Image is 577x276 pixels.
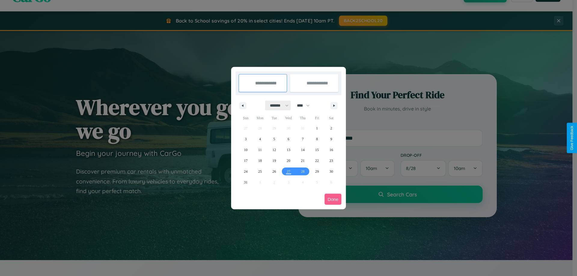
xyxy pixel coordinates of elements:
[315,166,319,177] span: 29
[324,113,338,123] span: Sat
[244,155,248,166] span: 17
[325,194,341,205] button: Done
[244,144,248,155] span: 10
[324,155,338,166] button: 23
[301,144,304,155] span: 14
[281,134,295,144] button: 6
[273,144,276,155] span: 12
[329,144,333,155] span: 16
[253,155,267,166] button: 18
[315,144,319,155] span: 15
[239,134,253,144] button: 3
[239,113,253,123] span: Sun
[330,134,332,144] span: 9
[245,134,247,144] span: 3
[330,123,332,134] span: 2
[324,134,338,144] button: 9
[329,155,333,166] span: 23
[296,134,310,144] button: 7
[316,134,318,144] span: 8
[281,113,295,123] span: Wed
[310,144,324,155] button: 15
[267,155,281,166] button: 19
[324,123,338,134] button: 2
[310,155,324,166] button: 22
[310,134,324,144] button: 8
[267,134,281,144] button: 5
[296,166,310,177] button: 28
[329,166,333,177] span: 30
[253,134,267,144] button: 4
[253,166,267,177] button: 25
[310,113,324,123] span: Fri
[570,126,574,150] div: Give Feedback
[259,134,261,144] span: 4
[258,166,262,177] span: 25
[239,144,253,155] button: 10
[267,113,281,123] span: Tue
[324,166,338,177] button: 30
[287,166,290,177] span: 27
[310,166,324,177] button: 29
[316,123,318,134] span: 1
[267,166,281,177] button: 26
[310,123,324,134] button: 1
[296,144,310,155] button: 14
[267,144,281,155] button: 12
[281,155,295,166] button: 20
[273,166,276,177] span: 26
[239,177,253,188] button: 31
[253,144,267,155] button: 11
[287,155,290,166] span: 20
[287,144,290,155] span: 13
[302,134,304,144] span: 7
[301,166,304,177] span: 28
[324,144,338,155] button: 16
[239,155,253,166] button: 17
[258,155,262,166] span: 18
[296,155,310,166] button: 21
[258,144,262,155] span: 11
[281,144,295,155] button: 13
[281,166,295,177] button: 27
[288,134,289,144] span: 6
[301,155,304,166] span: 21
[273,155,276,166] span: 19
[244,177,248,188] span: 31
[244,166,248,177] span: 24
[273,134,275,144] span: 5
[296,113,310,123] span: Thu
[239,166,253,177] button: 24
[315,155,319,166] span: 22
[253,113,267,123] span: Mon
